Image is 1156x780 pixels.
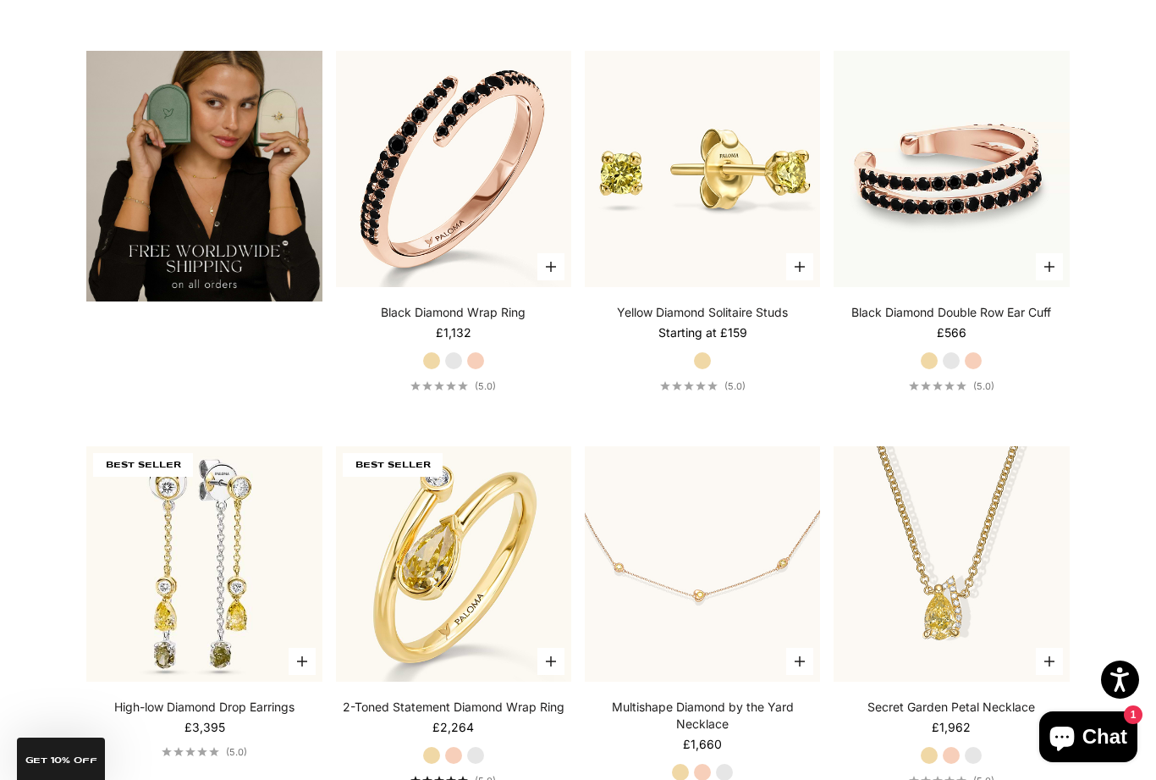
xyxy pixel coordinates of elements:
[834,51,1069,286] img: #RoseGold
[93,453,193,477] span: BEST SELLER
[909,381,966,390] div: 5.0 out of 5.0 stars
[410,381,468,390] div: 5.0 out of 5.0 stars
[343,699,564,716] a: 2-Toned Statement Diamond Wrap Ring
[25,756,97,765] span: GET 10% Off
[436,324,471,341] sale-price: £1,132
[724,380,746,392] span: (5.0)
[410,380,496,392] a: 5.0 out of 5.0 stars(5.0)
[432,719,474,736] sale-price: £2,264
[114,699,295,716] a: High-low Diamond Drop Earrings
[162,747,219,756] div: 5.0 out of 5.0 stars
[162,746,247,758] a: 5.0 out of 5.0 stars(5.0)
[617,304,788,321] a: Yellow Diamond Solitaire Studs
[658,324,747,341] sale-price: Starting at £159
[17,738,105,780] div: GET 10% Off
[381,304,526,321] a: Black Diamond Wrap Ring
[184,719,225,736] sale-price: £3,395
[851,304,1051,321] a: Black Diamond Double Row Ear Cuff
[585,51,820,286] img: #YellowGold
[86,446,322,682] img: High-low Diamond Drop Earrings
[475,380,496,392] span: (5.0)
[909,380,994,392] a: 5.0 out of 5.0 stars(5.0)
[336,446,571,682] img: #YellowGold
[585,699,820,733] a: Multishape Diamond by the Yard Necklace
[585,446,820,682] img: #RoseGold
[1034,711,1142,766] inbox-online-store-chat: Shopify online store chat
[660,380,746,392] a: 5.0 out of 5.0 stars(5.0)
[973,380,994,392] span: (5.0)
[937,324,966,341] sale-price: £566
[226,746,247,758] span: (5.0)
[867,699,1035,716] a: Secret Garden Petal Necklace
[683,736,722,753] sale-price: £1,660
[336,51,571,286] img: #RoseGold
[343,453,443,477] span: BEST SELLER
[834,446,1069,682] img: #YellowGold
[660,381,718,390] div: 5.0 out of 5.0 stars
[932,719,971,736] sale-price: £1,962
